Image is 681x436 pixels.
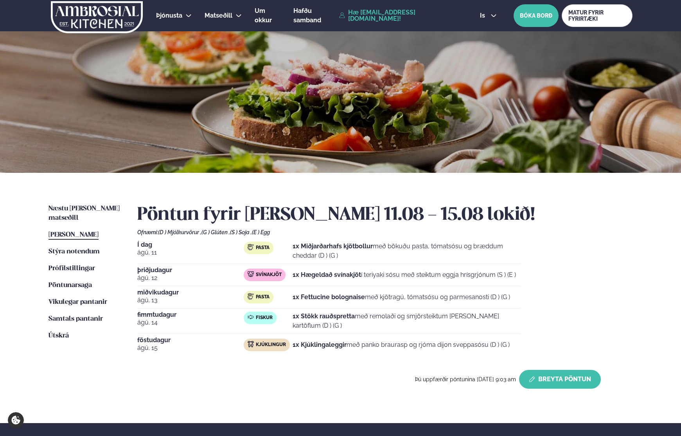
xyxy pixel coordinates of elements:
[248,244,254,250] img: pasta.svg
[256,245,270,251] span: Pasta
[137,242,244,248] span: Í dag
[49,316,103,322] span: Samtals pantanir
[255,6,280,25] a: Um okkur
[205,12,232,19] span: Matseðill
[156,12,182,19] span: Þjónusta
[248,271,254,277] img: pork.svg
[49,281,92,290] a: Pöntunarsaga
[230,229,252,235] span: (S ) Soja ,
[49,230,99,240] a: [PERSON_NAME]
[256,294,270,300] span: Pasta
[514,4,559,27] button: BÓKA BORÐ
[480,13,487,19] span: is
[248,341,254,347] img: chicken.svg
[49,299,107,305] span: Vikulegar pantanir
[293,270,516,280] p: í teriyaki sósu með steiktum eggja hrísgrjónum (S ) (E )
[137,229,632,235] div: Ofnæmi:
[50,1,144,33] img: logo
[49,247,100,257] a: Stýra notendum
[49,205,120,221] span: Næstu [PERSON_NAME] matseðill
[293,6,335,25] a: Hafðu samband
[293,340,510,350] p: með panko braurasp og rjóma dijon sveppasósu (D ) (G )
[293,271,361,278] strong: 1x Hægeldað svínakjöt
[293,312,355,320] strong: 1x Stökk rauðspretta
[255,7,272,24] span: Um okkur
[158,229,201,235] span: (D ) Mjólkurvörur ,
[519,370,601,389] button: Breyta Pöntun
[137,267,244,273] span: þriðjudagur
[293,341,347,348] strong: 1x Kjúklingaleggir
[201,229,230,235] span: (G ) Glúten ,
[205,11,232,20] a: Matseðill
[156,11,182,20] a: Þjónusta
[415,376,516,382] span: Þú uppfærðir pöntunina [DATE] 9:03 am
[49,332,69,339] span: Útskrá
[293,312,521,330] p: með remolaði og smjörsteiktum [PERSON_NAME] kartöflum (D ) (G )
[293,293,365,301] strong: 1x Fettucine bolognaise
[339,9,462,22] a: Hæ [EMAIL_ADDRESS][DOMAIN_NAME]!
[293,242,521,260] p: með bökuðu pasta, tómatsósu og bræddum cheddar (D ) (G )
[293,242,373,250] strong: 1x Miðjarðarhafs kjötbollur
[49,264,95,273] a: Prófílstillingar
[49,298,107,307] a: Vikulegar pantanir
[49,314,103,324] a: Samtals pantanir
[137,296,244,305] span: ágú. 13
[562,4,632,27] a: MATUR FYRIR FYRIRTÆKI
[137,318,244,327] span: ágú. 14
[293,7,321,24] span: Hafðu samband
[8,412,24,428] a: Cookie settings
[49,282,92,289] span: Pöntunarsaga
[256,272,282,278] span: Svínakjöt
[137,204,632,226] h2: Pöntun fyrir [PERSON_NAME] 11.08 - 15.08 lokið!
[49,204,122,223] a: Næstu [PERSON_NAME] matseðill
[49,248,100,255] span: Stýra notendum
[137,343,244,353] span: ágú. 15
[256,342,286,348] span: Kjúklingur
[474,13,503,19] button: is
[49,331,69,341] a: Útskrá
[248,314,254,320] img: fish.svg
[49,231,99,238] span: [PERSON_NAME]
[137,289,244,296] span: miðvikudagur
[252,229,270,235] span: (E ) Egg
[137,337,244,343] span: föstudagur
[137,248,244,257] span: ágú. 11
[49,265,95,272] span: Prófílstillingar
[137,273,244,283] span: ágú. 12
[256,315,273,321] span: Fiskur
[137,312,244,318] span: fimmtudagur
[248,293,254,300] img: pasta.svg
[293,292,510,302] p: með kjötragú, tómatsósu og parmesanosti (D ) (G )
